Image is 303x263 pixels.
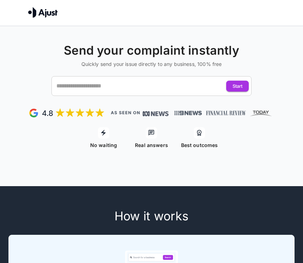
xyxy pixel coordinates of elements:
[181,141,218,149] p: Best outcomes
[226,81,249,92] button: Start
[3,43,300,58] h4: Send your complaint instantly
[143,110,169,117] img: News, Financial Review, Today
[3,61,300,68] h6: Quickly send your issue directly to any business, 100% free
[29,107,105,119] img: Google Review - 5 stars
[135,141,168,149] p: Real answers
[8,209,295,224] h4: How it works
[90,141,117,149] p: No waiting
[111,111,140,115] img: As seen on
[28,7,58,18] img: Ajust
[172,108,274,118] img: News, Financial Review, Today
